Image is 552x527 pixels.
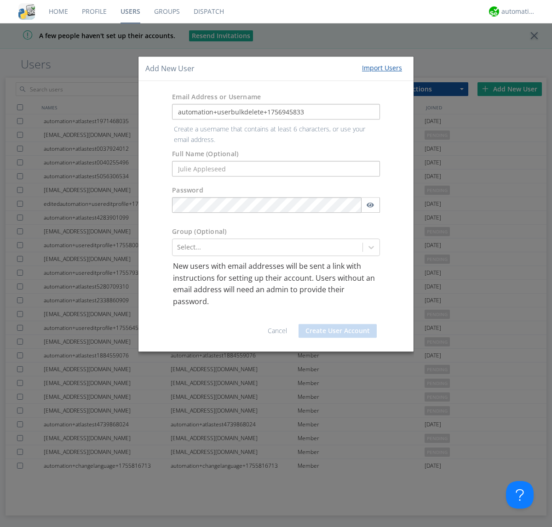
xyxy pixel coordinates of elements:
input: Julie Appleseed [172,161,380,176]
div: automation+atlas [501,7,536,16]
h4: Add New User [145,63,195,74]
div: Import Users [362,63,402,73]
label: Email Address or Username [172,93,261,102]
img: d2d01cd9b4174d08988066c6d424eccd [489,6,499,17]
label: Full Name (Optional) [172,149,238,159]
label: Group (Optional) [172,227,226,236]
label: Password [172,186,203,195]
p: Create a username that contains at least 6 characters, or use your email address. [167,125,385,145]
a: Cancel [268,326,287,335]
input: e.g. email@address.com, Housekeeping1 [172,104,380,120]
button: Create User Account [299,324,377,338]
p: New users with email addresses will be sent a link with instructions for setting up their account... [173,261,379,307]
img: cddb5a64eb264b2086981ab96f4c1ba7 [18,3,35,20]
